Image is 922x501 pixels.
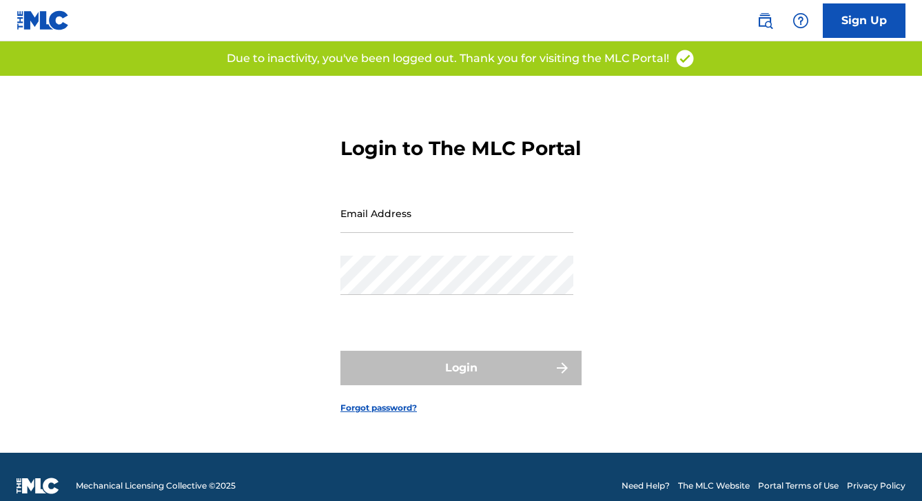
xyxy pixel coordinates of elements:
a: The MLC Website [678,480,750,492]
a: Public Search [751,7,779,34]
p: Due to inactivity, you've been logged out. Thank you for visiting the MLC Portal! [227,50,669,67]
a: Privacy Policy [847,480,905,492]
a: Need Help? [622,480,670,492]
div: Help [787,7,815,34]
span: Mechanical Licensing Collective © 2025 [76,480,236,492]
img: search [757,12,773,29]
a: Portal Terms of Use [758,480,839,492]
img: help [792,12,809,29]
a: Forgot password? [340,402,417,414]
img: logo [17,478,59,494]
img: access [675,48,695,69]
h3: Login to The MLC Portal [340,136,581,161]
a: Sign Up [823,3,905,38]
img: MLC Logo [17,10,70,30]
